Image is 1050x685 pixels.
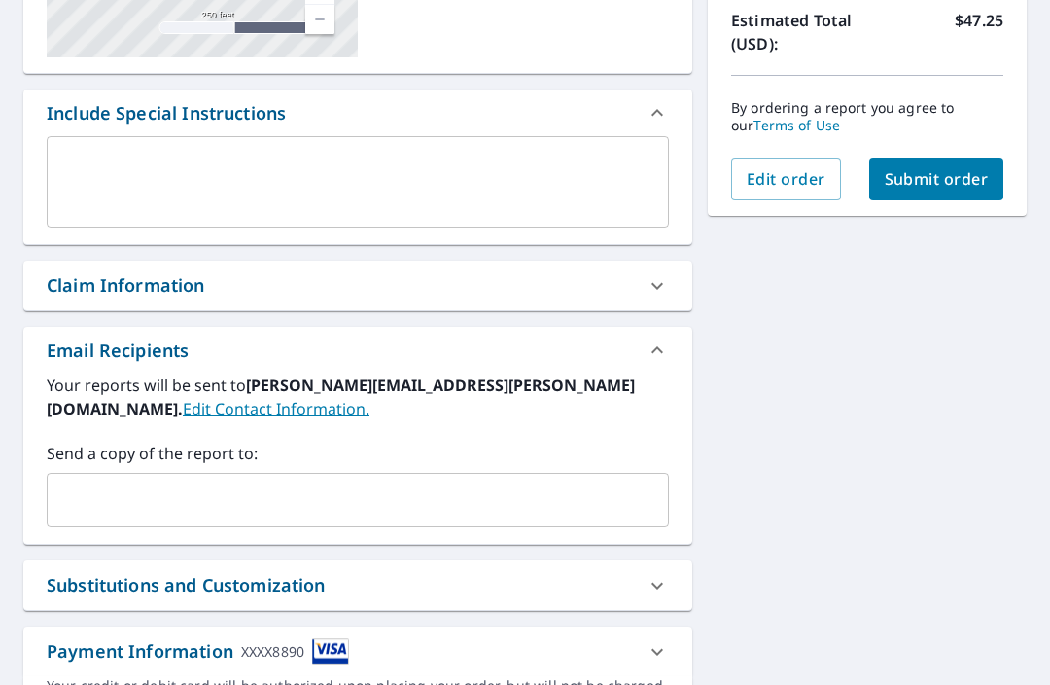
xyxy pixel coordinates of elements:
[47,338,189,364] div: Email Recipients
[955,9,1003,55] p: $47.25
[747,168,825,190] span: Edit order
[47,375,635,419] b: [PERSON_NAME][EMAIL_ADDRESS][PERSON_NAME][DOMAIN_NAME].
[23,560,692,610] div: Substitutions and Customization
[731,9,867,55] p: Estimated Total (USD):
[312,638,349,665] img: cardImage
[23,261,692,310] div: Claim Information
[23,627,692,676] div: Payment InformationXXXX8890cardImage
[23,327,692,374] div: Email Recipients
[731,158,841,200] button: Edit order
[47,638,349,665] div: Payment Information
[753,116,840,134] a: Terms of Use
[47,374,669,420] label: Your reports will be sent to
[305,5,334,34] a: Current Level 17, Zoom Out
[47,272,205,299] div: Claim Information
[241,638,304,665] div: XXXX8890
[869,158,1004,200] button: Submit order
[731,99,1003,134] p: By ordering a report you agree to our
[885,168,989,190] span: Submit order
[23,90,692,136] div: Include Special Instructions
[47,572,326,598] div: Substitutions and Customization
[47,442,669,465] label: Send a copy of the report to:
[183,398,369,419] a: EditContactInfo
[47,100,286,126] div: Include Special Instructions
